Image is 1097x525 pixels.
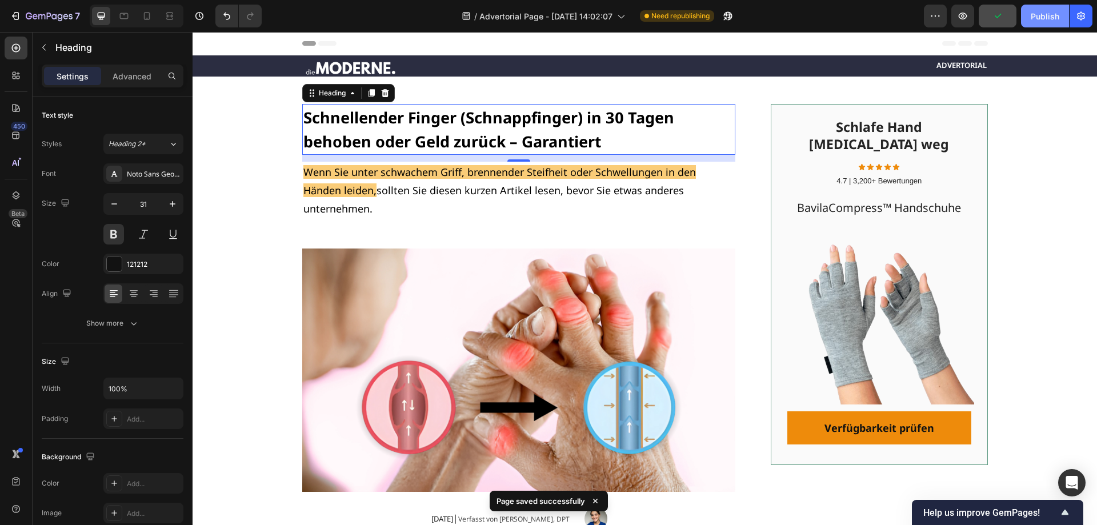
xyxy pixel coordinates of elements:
div: Align [42,286,74,302]
button: Heading 2* [103,134,183,154]
span: BavilaCompress™ Handschuhe [604,168,768,183]
p: [DATE] [239,482,377,492]
div: Background [42,450,97,465]
p: 4.7 | 3,200+ Bewertungen [592,145,781,154]
span: Need republishing [651,11,710,21]
p: 7 [75,9,80,23]
button: Show survey - Help us improve GemPages! [923,506,1072,519]
div: Color [42,478,59,488]
div: Padding [42,414,68,424]
div: 121212 [127,259,181,270]
span: | [261,480,266,492]
img: gempages_585981168793420635-22dc0e93-3527-45be-ae9c-f0037e058671.png [592,183,781,372]
div: Undo/Redo [215,5,262,27]
div: Show more [86,318,139,329]
div: Width [42,383,61,394]
p: Schlafe Hand [MEDICAL_DATA] weg [593,87,780,121]
div: Font [42,169,56,179]
iframe: Design area [193,32,1097,525]
span: Heading 2* [109,139,146,149]
div: 450 [11,122,27,131]
div: Add... [127,479,181,489]
p: Page saved successfully [497,495,585,507]
div: Image [42,508,62,518]
div: Publish [1031,10,1059,22]
span: Verfasst von [PERSON_NAME], DPT [266,482,377,492]
button: Show more [42,313,183,334]
button: Publish [1021,5,1069,27]
img: gempages_585981168793420635-a1e6ace6-c3b1-4bd5-b48f-e398ec7f30bc.png [392,475,415,498]
button: 7 [5,5,85,27]
div: Text style [42,110,73,121]
span: Advertorial Page - [DATE] 14:02:07 [479,10,612,22]
div: Color [42,259,59,269]
div: Add... [127,414,181,424]
strong: Verfügbarkeit prüfen [632,389,742,403]
div: Styles [42,139,62,149]
div: Size [42,354,72,370]
p: Settings [57,70,89,82]
div: Beta [9,209,27,218]
input: Auto [104,378,183,399]
div: Open Intercom Messenger [1058,469,1086,496]
div: Size [42,196,72,211]
p: Heading [55,41,179,54]
p: Advanced [113,70,151,82]
span: / [474,10,477,22]
a: Verfügbarkeit prüfen [595,379,779,412]
div: Add... [127,508,181,519]
span: Help us improve GemPages! [923,507,1058,518]
div: Noto Sans Georgian [127,169,181,179]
